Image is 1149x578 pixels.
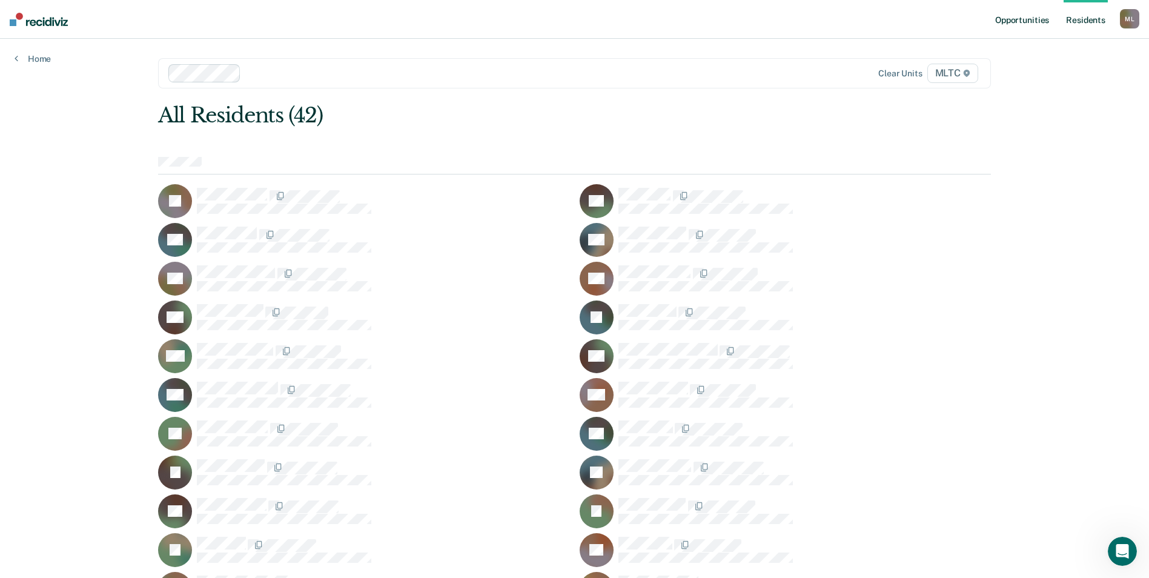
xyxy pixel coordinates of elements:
[15,53,51,64] a: Home
[1108,537,1137,566] iframe: Intercom live chat
[878,68,922,79] div: Clear units
[927,64,978,83] span: MLTC
[1120,9,1139,28] button: ML
[10,13,68,26] img: Recidiviz
[158,103,824,128] div: All Residents (42)
[1120,9,1139,28] div: M L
